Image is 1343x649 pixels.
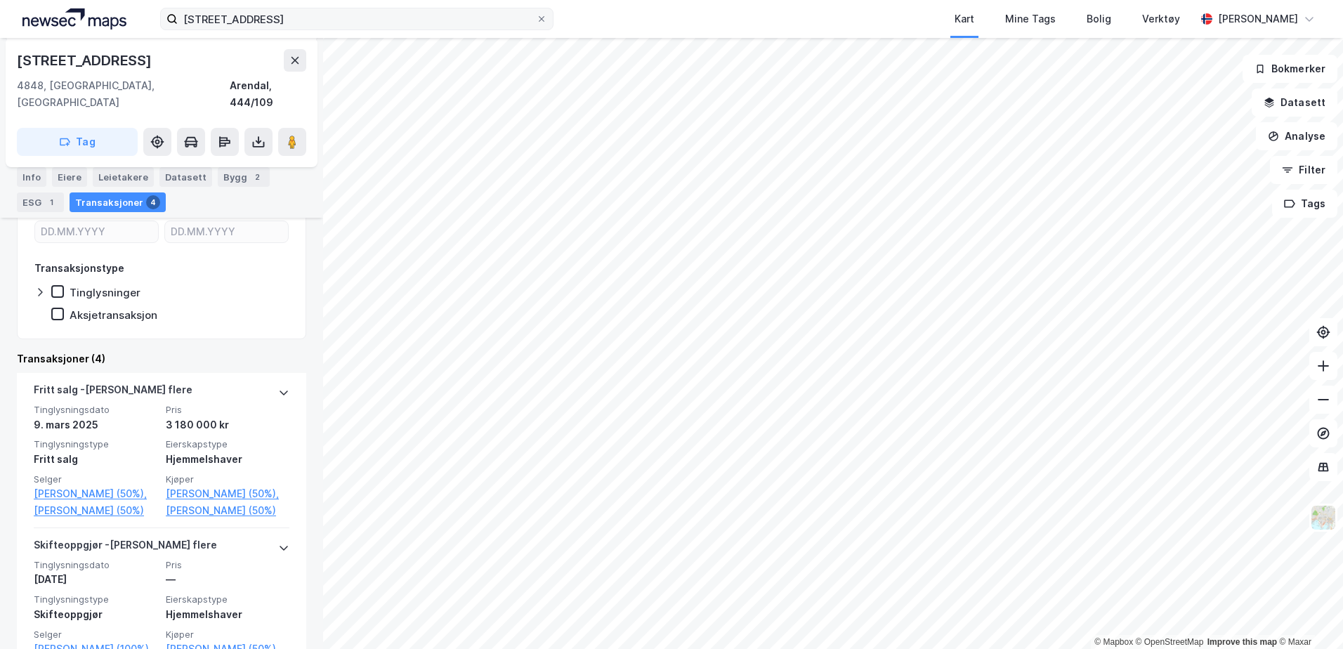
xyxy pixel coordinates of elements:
[166,473,289,485] span: Kjøper
[1243,55,1337,83] button: Bokmerker
[166,438,289,450] span: Eierskapstype
[34,260,124,277] div: Transaksjonstype
[166,606,289,623] div: Hjemmelshaver
[1256,122,1337,150] button: Analyse
[17,350,306,367] div: Transaksjoner (4)
[34,559,157,571] span: Tinglysningsdato
[178,8,536,29] input: Søk på adresse, matrikkel, gårdeiere, leietakere eller personer
[34,594,157,605] span: Tinglysningstype
[17,192,64,212] div: ESG
[1087,11,1111,27] div: Bolig
[34,502,157,519] a: [PERSON_NAME] (50%)
[166,594,289,605] span: Eierskapstype
[70,192,166,212] div: Transaksjoner
[17,128,138,156] button: Tag
[35,221,158,242] input: DD.MM.YYYY
[34,571,157,588] div: [DATE]
[70,308,157,322] div: Aksjetransaksjon
[22,8,126,29] img: logo.a4113a55bc3d86da70a041830d287a7e.svg
[34,451,157,468] div: Fritt salg
[1272,190,1337,218] button: Tags
[17,77,230,111] div: 4848, [GEOGRAPHIC_DATA], [GEOGRAPHIC_DATA]
[34,473,157,485] span: Selger
[166,451,289,468] div: Hjemmelshaver
[34,417,157,433] div: 9. mars 2025
[1136,637,1204,647] a: OpenStreetMap
[159,167,212,187] div: Datasett
[70,286,140,299] div: Tinglysninger
[1142,11,1180,27] div: Verktøy
[1218,11,1298,27] div: [PERSON_NAME]
[955,11,974,27] div: Kart
[34,606,157,623] div: Skifteoppgjør
[1094,637,1133,647] a: Mapbox
[52,167,87,187] div: Eiere
[230,77,306,111] div: Arendal, 444/109
[1273,582,1343,649] iframe: Chat Widget
[165,221,288,242] input: DD.MM.YYYY
[250,170,264,184] div: 2
[146,195,160,209] div: 4
[34,404,157,416] span: Tinglysningsdato
[93,167,154,187] div: Leietakere
[34,629,157,641] span: Selger
[1270,156,1337,184] button: Filter
[166,485,289,502] a: [PERSON_NAME] (50%),
[34,381,192,404] div: Fritt salg - [PERSON_NAME] flere
[166,502,289,519] a: [PERSON_NAME] (50%)
[44,195,58,209] div: 1
[17,49,155,72] div: [STREET_ADDRESS]
[1207,637,1277,647] a: Improve this map
[218,167,270,187] div: Bygg
[34,485,157,502] a: [PERSON_NAME] (50%),
[1310,504,1337,531] img: Z
[34,537,217,559] div: Skifteoppgjør - [PERSON_NAME] flere
[166,629,289,641] span: Kjøper
[166,571,289,588] div: —
[17,167,46,187] div: Info
[166,559,289,571] span: Pris
[34,438,157,450] span: Tinglysningstype
[166,417,289,433] div: 3 180 000 kr
[1252,88,1337,117] button: Datasett
[166,404,289,416] span: Pris
[1005,11,1056,27] div: Mine Tags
